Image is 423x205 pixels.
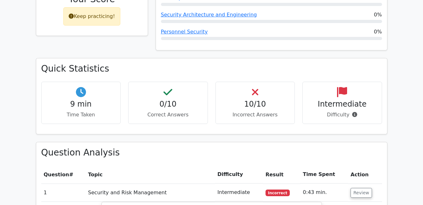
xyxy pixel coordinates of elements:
[308,100,377,109] h4: Intermediate
[86,184,215,202] td: Security and Risk Management
[221,111,290,119] p: Incorrect Answers
[300,184,348,202] td: 0:43 min.
[44,172,69,178] span: Question
[41,184,86,202] td: 1
[134,100,203,109] h4: 0/10
[300,166,348,184] th: Time Spent
[161,29,208,35] a: Personnel Security
[215,184,263,202] td: Intermediate
[47,111,116,119] p: Time Taken
[134,111,203,119] p: Correct Answers
[161,12,257,18] a: Security Architecture and Engineering
[86,166,215,184] th: Topic
[41,147,382,158] h3: Question Analysis
[308,111,377,119] p: Difficulty
[41,63,382,74] h3: Quick Statistics
[215,166,263,184] th: Difficulty
[263,166,300,184] th: Result
[47,100,116,109] h4: 9 min
[266,190,290,196] span: Incorrect
[221,100,290,109] h4: 10/10
[374,11,382,19] span: 0%
[41,166,86,184] th: #
[351,188,372,198] button: Review
[374,28,382,36] span: 0%
[63,7,120,26] div: Keep practicing!
[348,166,382,184] th: Action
